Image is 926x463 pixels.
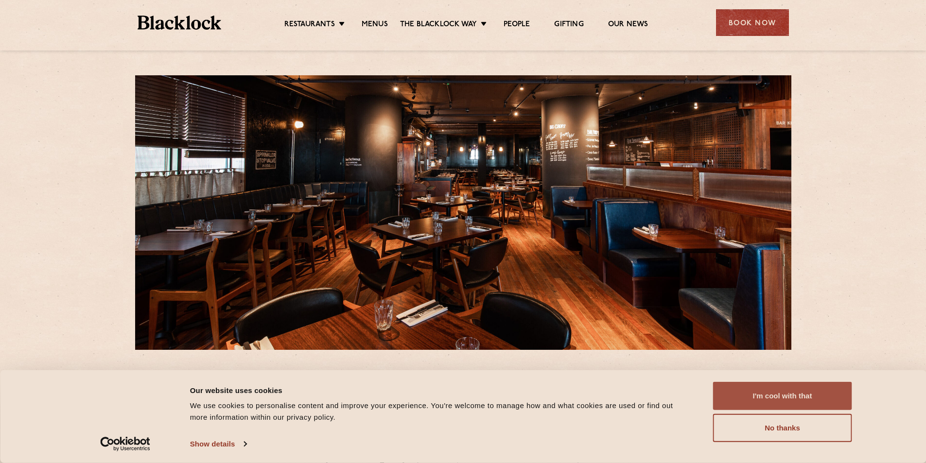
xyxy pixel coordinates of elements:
div: Our website uses cookies [190,384,691,396]
a: The Blacklock Way [400,20,477,31]
a: Gifting [554,20,583,31]
img: BL_Textured_Logo-footer-cropped.svg [138,16,222,30]
div: Book Now [716,9,789,36]
button: No thanks [713,414,852,442]
a: Show details [190,437,246,451]
a: Usercentrics Cookiebot - opens in a new window [83,437,168,451]
div: We use cookies to personalise content and improve your experience. You're welcome to manage how a... [190,400,691,423]
a: Restaurants [284,20,335,31]
button: I'm cool with that [713,382,852,410]
a: People [504,20,530,31]
a: Our News [608,20,648,31]
a: Menus [362,20,388,31]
